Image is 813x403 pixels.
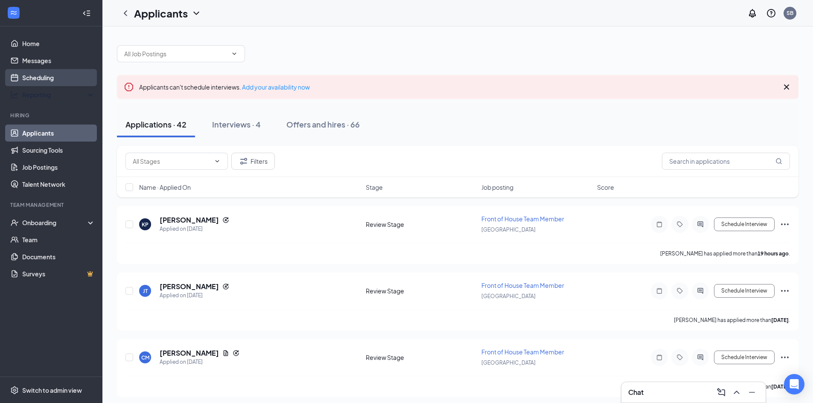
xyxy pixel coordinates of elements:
svg: ChevronDown [231,50,238,57]
svg: Reapply [233,350,239,357]
div: Open Intercom Messenger [784,374,804,394]
a: Sourcing Tools [22,142,95,159]
a: Home [22,35,95,52]
span: [GEOGRAPHIC_DATA] [481,293,536,299]
span: Front of House Team Member [481,348,564,356]
div: Applied on [DATE] [160,225,229,233]
svg: QuestionInfo [766,8,776,18]
a: Add your availability now [242,83,310,91]
a: Scheduling [22,69,95,86]
svg: Reapply [222,217,229,223]
svg: Collapse [82,9,91,17]
svg: Minimize [747,387,757,397]
div: Hiring [10,112,93,119]
p: [PERSON_NAME] has applied more than . [660,250,790,257]
div: Onboarding [22,218,88,227]
svg: Ellipses [780,219,790,229]
div: Applied on [DATE] [160,358,239,366]
svg: ChevronDown [214,158,221,165]
svg: Tag [675,287,685,294]
span: Applicants can't schedule interviews. [139,83,310,91]
div: Applications · 42 [125,119,186,130]
span: Job posting [481,183,513,191]
svg: Analysis [10,90,19,99]
svg: ChevronDown [191,8,201,18]
a: Documents [22,248,95,265]
svg: Cross [781,82,792,92]
div: Team Management [10,201,93,209]
p: [PERSON_NAME] has applied more than . [674,316,790,324]
svg: Reapply [222,283,229,290]
svg: ComposeMessage [716,387,726,397]
svg: Notifications [747,8,758,18]
svg: Note [654,287,664,294]
b: [DATE] [771,383,789,390]
svg: Note [654,221,664,228]
span: [GEOGRAPHIC_DATA] [481,360,536,366]
div: Applied on [DATE] [160,291,229,300]
svg: Ellipses [780,352,790,362]
svg: Error [124,82,134,92]
button: Schedule Interview [714,217,775,231]
div: SB [787,9,793,17]
svg: WorkstreamLogo [9,9,18,17]
svg: ChevronLeft [120,8,131,18]
h3: Chat [628,388,644,397]
b: [DATE] [771,317,789,323]
div: Review Stage [366,220,476,229]
b: 19 hours ago [758,250,789,257]
button: Schedule Interview [714,284,775,298]
button: Minimize [745,386,759,399]
div: JT [143,287,148,295]
span: Front of House Team Member [481,215,564,223]
button: Filter Filters [231,153,275,170]
svg: MagnifyingGlass [775,158,782,165]
svg: ActiveChat [695,354,705,361]
div: Interviews · 4 [212,119,261,130]
svg: Document [222,350,229,357]
h1: Applicants [134,6,188,20]
svg: Ellipses [780,286,790,296]
div: KP [142,221,149,228]
h5: [PERSON_NAME] [160,282,219,291]
div: Offers and hires · 66 [286,119,360,130]
svg: Tag [675,354,685,361]
span: Front of House Team Member [481,281,564,289]
input: Search in applications [662,153,790,170]
a: Job Postings [22,159,95,176]
a: Messages [22,52,95,69]
span: [GEOGRAPHIC_DATA] [481,226,536,233]
a: SurveysCrown [22,265,95,282]
svg: Settings [10,386,19,394]
h5: [PERSON_NAME] [160,348,219,358]
div: Reporting [22,90,96,99]
span: Stage [366,183,383,191]
a: Talent Network [22,176,95,193]
button: ChevronUp [730,386,743,399]
div: Switch to admin view [22,386,82,394]
a: Team [22,231,95,248]
svg: ActiveChat [695,221,705,228]
svg: ChevronUp [731,387,742,397]
div: Review Stage [366,353,476,362]
input: All Stages [133,157,210,166]
div: CM [141,354,149,361]
span: Score [597,183,614,191]
svg: Note [654,354,664,361]
input: All Job Postings [124,49,227,58]
button: Schedule Interview [714,351,775,364]
h5: [PERSON_NAME] [160,215,219,225]
button: ComposeMessage [714,386,728,399]
svg: UserCheck [10,218,19,227]
span: Name · Applied On [139,183,191,191]
div: Review Stage [366,287,476,295]
svg: ActiveChat [695,287,705,294]
svg: Filter [239,156,249,166]
svg: Tag [675,221,685,228]
a: Applicants [22,125,95,142]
